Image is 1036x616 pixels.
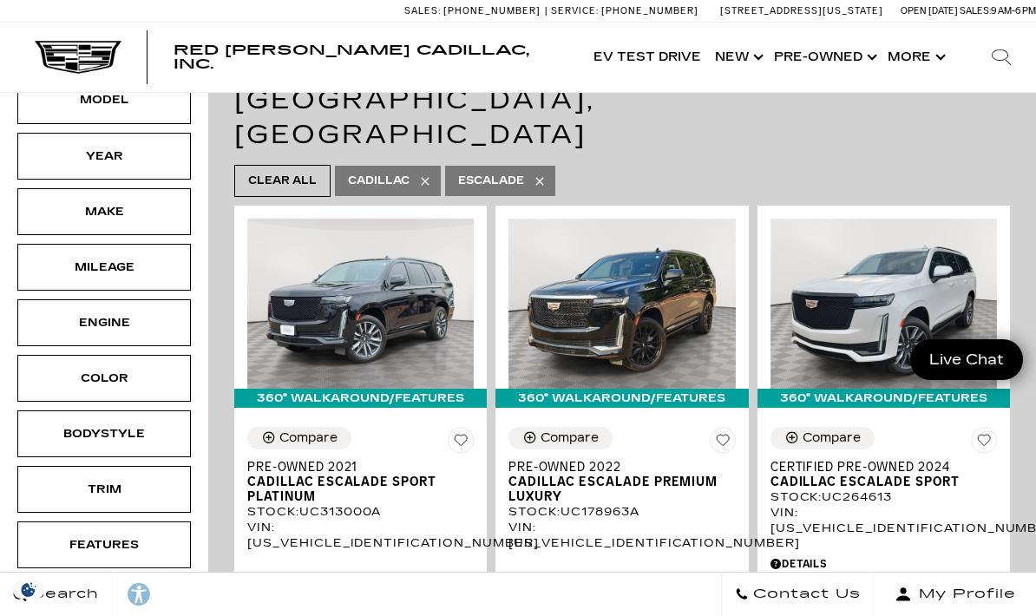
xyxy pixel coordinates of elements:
div: Pricing Details - Certified Pre-Owned 2024 Cadillac Escalade Sport [770,556,997,572]
div: Stock : UC264613 [770,489,997,505]
span: Search [27,582,99,606]
div: 360° WalkAround/Features [234,389,487,408]
span: [PHONE_NUMBER] [443,5,541,16]
span: Cadillac [348,170,410,192]
div: YearYear [17,133,191,180]
div: Engine [61,313,148,332]
span: Cadillac Escalade Sport Platinum [247,475,461,504]
div: ModelModel [17,76,191,123]
span: Certified Pre-Owned 2024 [770,460,984,475]
img: Opt-Out Icon [9,580,49,599]
button: Compare Vehicle [247,427,351,449]
div: Trim [61,480,148,499]
a: Pre-Owned [767,23,881,92]
div: Year [61,147,148,166]
div: FeaturesFeatures [17,521,191,568]
a: Contact Us [721,573,875,616]
div: Bodystyle [61,424,148,443]
button: Open user profile menu [875,573,1036,616]
span: Cadillac Escalade Sport [770,475,984,489]
div: 360° WalkAround/Features [757,389,1010,408]
button: Compare Vehicle [508,427,613,449]
span: My Profile [912,582,1016,606]
a: EV Test Drive [587,23,708,92]
button: More [881,23,949,92]
a: Sales: [PHONE_NUMBER] [404,6,545,16]
div: Make [61,202,148,221]
span: Sales: [960,5,991,16]
div: BodystyleBodystyle [17,410,191,457]
a: New [708,23,767,92]
div: Stock : UC178963A [508,504,735,520]
div: TrimTrim [17,466,191,513]
a: Service: [PHONE_NUMBER] [545,6,703,16]
span: Red [PERSON_NAME] Cadillac, Inc. [174,42,529,72]
section: Click to Open Cookie Consent Modal [9,580,49,599]
a: Red [PERSON_NAME] Cadillac, Inc. [174,43,569,71]
div: Compare [803,430,861,446]
button: Compare Vehicle [770,427,875,449]
img: 2021 Cadillac Escalade Sport Platinum [247,219,474,389]
span: 9 AM-6 PM [991,5,1036,16]
div: MileageMileage [17,244,191,291]
button: Save Vehicle [448,427,474,460]
img: Cadillac Dark Logo with Cadillac White Text [35,41,121,74]
div: Color [61,369,148,388]
span: Clear All [248,170,317,192]
button: Save Vehicle [971,427,997,460]
span: 8 Vehicles for Sale in [US_STATE][GEOGRAPHIC_DATA], [GEOGRAPHIC_DATA] [234,49,858,150]
div: Mileage [61,258,148,277]
span: Contact Us [749,582,861,606]
span: Cadillac Escalade Premium Luxury [508,475,722,504]
a: [STREET_ADDRESS][US_STATE] [720,5,883,16]
img: 2024 Cadillac Escalade Sport [770,219,997,389]
span: Escalade [458,170,524,192]
div: Compare [279,430,338,446]
div: VIN: [US_VEHICLE_IDENTIFICATION_NUMBER] [770,505,997,536]
div: Model [61,90,148,109]
span: Open [DATE] [901,5,958,16]
div: EngineEngine [17,299,191,346]
div: Compare [541,430,599,446]
a: Live Chat [910,339,1023,380]
button: Save Vehicle [710,427,736,460]
div: 360° WalkAround/Features [495,389,748,408]
a: Pre-Owned 2021Cadillac Escalade Sport Platinum [247,460,474,504]
a: Certified Pre-Owned 2024Cadillac Escalade Sport [770,460,997,489]
div: VIN: [US_VEHICLE_IDENTIFICATION_NUMBER] [247,520,474,551]
div: Features [61,535,148,554]
span: Sales: [404,5,441,16]
span: Pre-Owned 2021 [247,460,461,475]
a: Pre-Owned 2022Cadillac Escalade Premium Luxury [508,460,735,504]
span: Service: [551,5,599,16]
div: MakeMake [17,188,191,235]
span: Live Chat [921,350,1013,370]
div: VIN: [US_VEHICLE_IDENTIFICATION_NUMBER] [508,520,735,551]
div: Stock : UC313000A [247,504,474,520]
span: Pre-Owned 2022 [508,460,722,475]
img: 2022 Cadillac Escalade Premium Luxury [508,219,735,389]
div: ColorColor [17,355,191,402]
span: [PHONE_NUMBER] [601,5,698,16]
